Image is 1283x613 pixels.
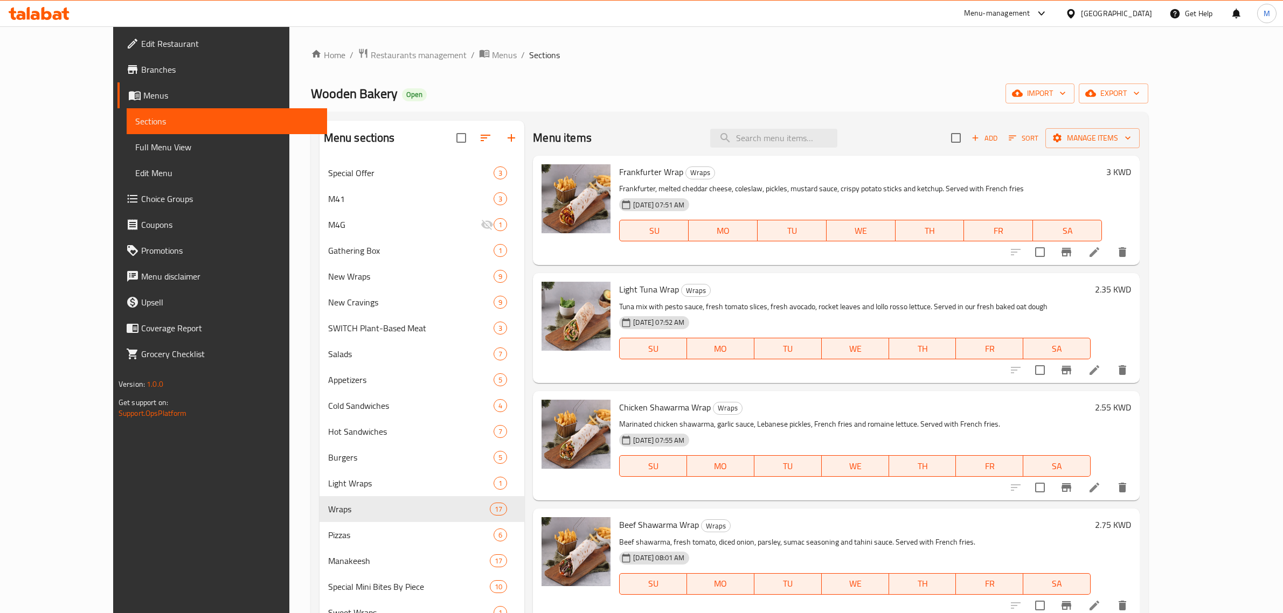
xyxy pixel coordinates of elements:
span: 5 [494,375,507,385]
span: 7 [494,349,507,359]
div: Burgers [328,451,494,464]
span: Menus [492,48,517,61]
input: search [710,129,837,148]
a: Restaurants management [358,48,467,62]
img: Chicken Shawarma Wrap [542,400,611,469]
span: M4G [328,218,481,231]
div: Wraps17 [320,496,525,522]
nav: breadcrumb [311,48,1149,62]
svg: Inactive section [481,218,494,231]
button: Add section [498,125,524,151]
h6: 2.75 KWD [1095,517,1131,532]
div: M4G1 [320,212,525,238]
div: Wraps [681,284,711,297]
span: WE [826,576,885,591]
a: Menus [117,82,328,108]
img: Beef Shawarma Wrap [542,517,611,586]
span: MO [691,458,750,474]
span: MO [691,341,750,357]
span: 10 [490,582,507,592]
div: Manakeesh [328,554,490,567]
a: Sections [127,108,328,134]
span: 6 [494,530,507,540]
span: TU [759,576,817,591]
span: Appetizers [328,373,494,386]
span: FR [960,458,1019,474]
div: Gathering Box1 [320,238,525,263]
span: M [1264,8,1270,19]
div: M413 [320,186,525,212]
div: items [494,451,507,464]
span: Chicken Shawarma Wrap [619,399,711,415]
a: Branches [117,57,328,82]
a: Edit menu item [1088,364,1101,377]
div: Cold Sandwiches4 [320,393,525,419]
button: WE [822,338,889,359]
span: Wraps [686,166,715,179]
span: New Wraps [328,270,494,283]
span: [DATE] 07:55 AM [629,435,689,445]
div: items [490,580,507,593]
button: TU [754,455,822,477]
span: Full Menu View [135,141,319,154]
button: SA [1023,338,1091,359]
button: TU [754,338,822,359]
span: [DATE] 07:51 AM [629,200,689,210]
a: Support.OpsPlatform [119,406,187,420]
span: 3 [494,323,507,333]
div: items [494,192,507,205]
span: 1 [494,478,507,489]
span: Beef Shawarma Wrap [619,517,699,533]
h2: Menu sections [324,130,395,146]
span: TU [759,341,817,357]
span: Select to update [1029,241,1051,263]
li: / [350,48,353,61]
a: Promotions [117,238,328,263]
span: Menu disclaimer [141,270,319,283]
div: New Wraps9 [320,263,525,289]
span: 3 [494,168,507,178]
button: FR [956,573,1023,595]
h6: 3 KWD [1106,164,1131,179]
div: Special Mini Bites By Piece10 [320,574,525,600]
span: 9 [494,297,507,308]
a: Edit menu item [1088,599,1101,612]
button: Manage items [1045,128,1140,148]
a: Edit Restaurant [117,31,328,57]
button: SU [619,455,687,477]
div: Light Wraps1 [320,470,525,496]
button: FR [956,455,1023,477]
button: WE [822,573,889,595]
span: Light Wraps [328,477,494,490]
div: Wraps [713,402,743,415]
div: items [494,270,507,283]
span: Coupons [141,218,319,231]
span: 1.0.0 [147,377,163,391]
div: items [494,166,507,179]
span: Sections [135,115,319,128]
div: Special Mini Bites By Piece [328,580,490,593]
a: Coupons [117,212,328,238]
span: Get support on: [119,395,168,409]
button: TH [889,573,956,595]
button: TH [889,338,956,359]
a: Home [311,48,345,61]
span: 1 [494,246,507,256]
div: Hot Sandwiches7 [320,419,525,444]
span: MO [691,576,750,591]
span: Special Offer [328,166,494,179]
span: TH [893,458,952,474]
span: [DATE] 07:52 AM [629,317,689,328]
button: SA [1023,573,1091,595]
div: Wraps [701,519,731,532]
a: Menus [479,48,517,62]
a: Grocery Checklist [117,341,328,367]
div: Wraps [328,503,490,516]
span: Restaurants management [371,48,467,61]
span: Wraps [682,284,710,297]
span: TU [762,223,822,239]
span: New Cravings [328,296,494,309]
div: Pizzas6 [320,522,525,548]
button: Branch-specific-item [1053,475,1079,500]
span: [DATE] 08:01 AM [629,553,689,563]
